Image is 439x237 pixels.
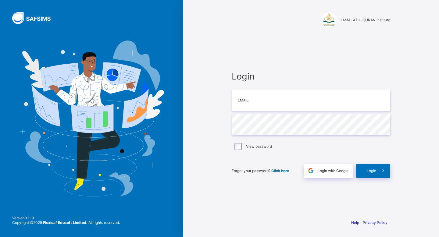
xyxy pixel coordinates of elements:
[318,168,348,173] span: Login with Google
[271,168,289,173] a: Click here
[307,167,314,174] img: google.396cfc9801f0270233282035f929180a.svg
[12,220,120,225] span: Copyright © 2025 All rights reserved.
[12,216,120,220] span: Version 0.1.19
[367,168,376,173] span: Login
[340,18,390,22] span: HAMALATULQURAN Institute
[12,12,58,24] img: SAFSIMS Logo
[246,144,272,149] label: View password
[19,41,164,196] img: Hero Image
[351,220,359,225] a: Help
[232,168,289,173] span: Forgot your password?
[43,220,87,225] strong: Flexisaf Edusoft Limited.
[232,71,390,82] span: Login
[363,220,387,225] a: Privacy Policy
